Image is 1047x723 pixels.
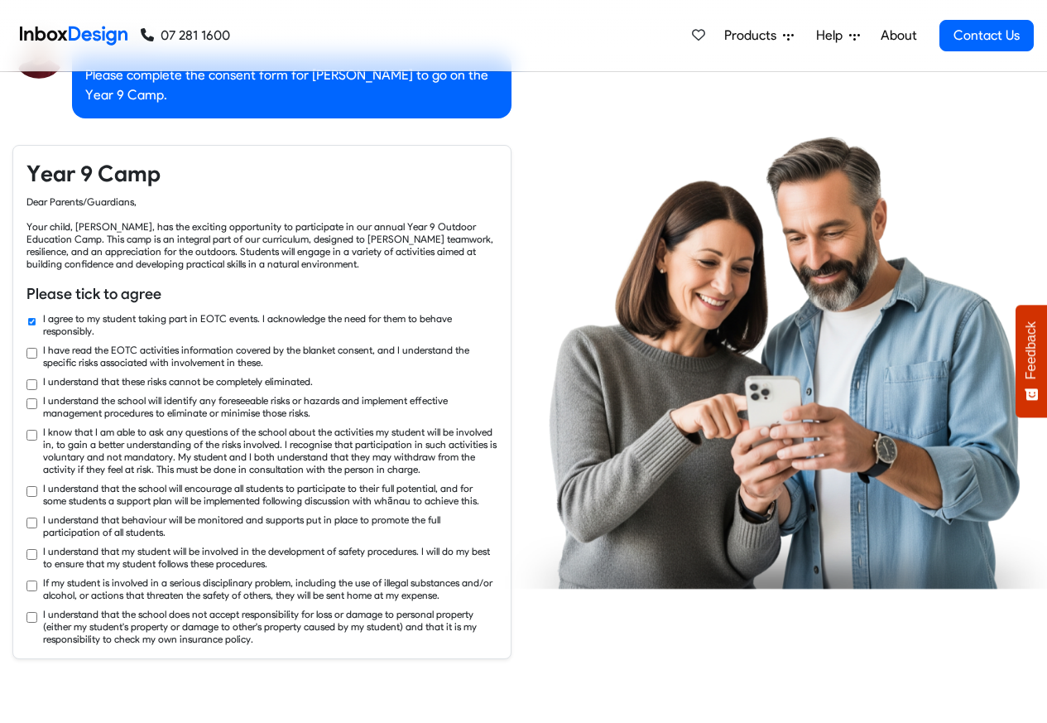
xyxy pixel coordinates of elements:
label: I know that I am able to ask any questions of the school about the activities my student will be ... [43,426,497,475]
h6: Please tick to agree [26,283,497,305]
label: I understand that my student will be involved in the development of safety procedures. I will do ... [43,545,497,570]
span: Help [816,26,849,46]
a: Help [809,19,867,52]
label: If my student is involved in a serious disciplinary problem, including the use of illegal substan... [43,576,497,601]
a: Contact Us [939,20,1034,51]
a: 07 281 1600 [141,26,230,46]
label: I understand that the school does not accept responsibility for loss or damage to personal proper... [43,608,497,645]
label: I agree to my student taking part in EOTC events. I acknowledge the need for them to behave respo... [43,312,497,337]
label: I have read the EOTC activities information covered by the blanket consent, and I understand the ... [43,344,497,369]
label: I understand that behaviour will be monitored and supports put in place to promote the full parti... [43,513,497,538]
div: Dear Parents/Guardians, Your child, [PERSON_NAME], has the exciting opportunity to participate in... [26,195,497,270]
label: I understand that these risks cannot be completely eliminated. [43,375,313,388]
label: I understand the school will identify any foreseeable risks or hazards and implement effective ma... [43,394,497,419]
label: I understand that the school will encourage all students to participate to their full potential, ... [43,482,497,507]
span: Feedback [1024,321,1039,379]
a: About [876,19,921,52]
span: Products [724,26,783,46]
h4: Year 9 Camp [26,159,497,189]
a: Products [718,19,800,52]
div: Please complete the consent form for [PERSON_NAME] to go on the Year 9 Camp. [72,52,511,118]
button: Feedback - Show survey [1016,305,1047,417]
